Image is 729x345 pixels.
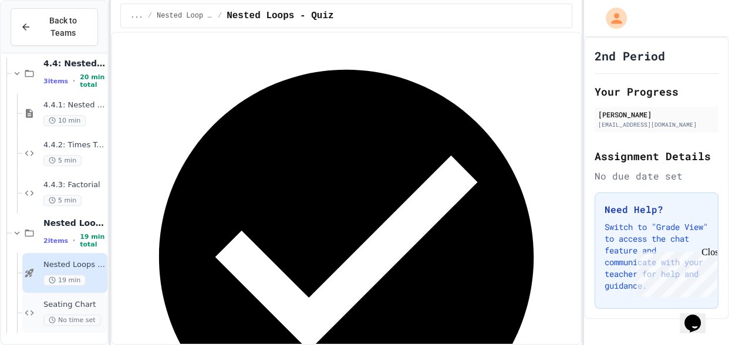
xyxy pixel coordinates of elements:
h3: Need Help? [605,202,708,217]
span: 4.4.3: Factorial [43,180,105,190]
span: 2 items [43,237,68,245]
span: 5 min [43,195,82,206]
h2: Assignment Details [595,148,718,164]
span: 3 items [43,77,68,85]
h2: Your Progress [595,83,718,100]
iframe: chat widget [680,298,717,333]
span: ... [130,11,143,21]
span: / [148,11,152,21]
span: 4.4.2: Times Table [43,140,105,150]
span: 19 min [43,275,86,286]
h1: 2nd Period [595,48,665,64]
span: Nested Loop Practice [43,218,105,228]
span: Nested Loop Practice [157,11,213,21]
span: 10 min [43,115,86,126]
span: Back to Teams [38,15,88,39]
button: Back to Teams [11,8,98,46]
span: 5 min [43,155,82,166]
span: No time set [43,314,101,326]
div: No due date set [595,169,718,183]
span: 4.4.1: Nested Loops [43,100,105,110]
span: / [218,11,222,21]
span: 4.4: Nested Loops [43,58,105,69]
div: [EMAIL_ADDRESS][DOMAIN_NAME] [598,120,715,129]
div: My Account [593,5,630,32]
div: Chat with us now!Close [5,5,81,75]
span: 20 min total [80,73,105,89]
span: Nested Loops - Quiz [43,260,105,270]
iframe: chat widget [632,247,717,297]
span: Seating Chart [43,300,105,310]
p: Switch to "Grade View" to access the chat feature and communicate with your teacher for help and ... [605,221,708,292]
span: • [73,76,75,86]
span: • [73,236,75,245]
span: 19 min total [80,233,105,248]
span: Nested Loops - Quiz [227,9,333,23]
div: [PERSON_NAME] [598,109,715,120]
